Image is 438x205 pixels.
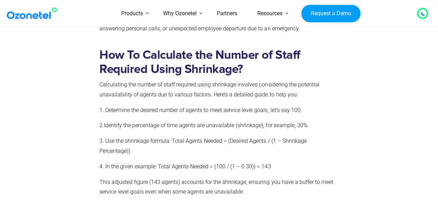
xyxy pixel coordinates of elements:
[111,1,153,26] a: Products
[99,81,319,98] span: Calculating the number of staff required using shrinkage involves considering the potential unava...
[207,1,247,26] a: Partners
[99,179,333,195] span: This adjusted figure (143 agents) accounts for the shrinkage, ensuring you have a buffer to meet ...
[153,1,207,26] a: Why Ozonetel
[301,4,360,22] a: Request a Demo
[104,122,309,129] span: Identify the percentage of time agents are unavailable (shrinkage), for example, 30%.
[99,138,306,154] span: 3. Use the shrinkage formula: Total Agents Needed = (Desired Agents / (1 – Shrinkage Percentage))
[99,107,302,113] span: 1. Determine the desired number of agents to meet service level goals, let’s say 100.
[99,163,271,170] span: 4. In the given example: Total Agents Needed = (100 / (1 – 0.30)) = 143
[247,1,293,26] a: Resources
[99,49,300,75] b: How To Calculate the Number of Staff Required Using Shrinkage?
[99,122,104,129] span: 2.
